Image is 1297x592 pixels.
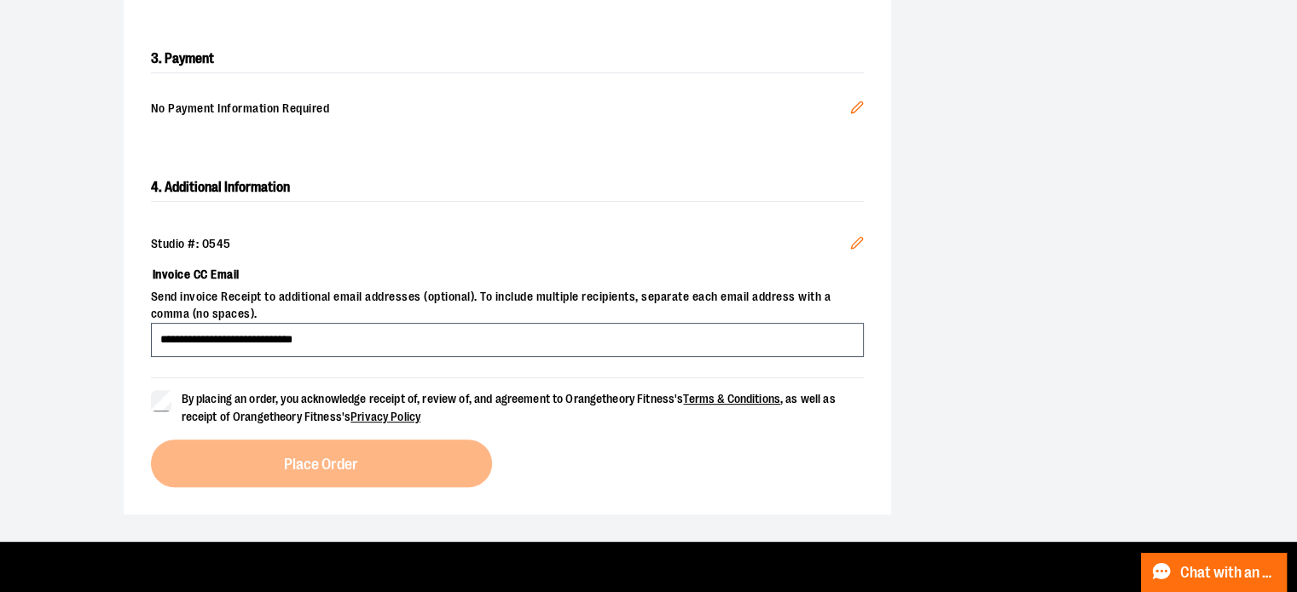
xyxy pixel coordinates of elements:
a: Privacy Policy [350,410,420,423]
span: Chat with an Expert [1180,565,1277,581]
a: Terms & Conditions [683,392,780,405]
button: Chat with an Expert [1141,553,1288,592]
span: Send invoice Receipt to additional email addresses (optional). To include multiple recipients, se... [151,289,864,323]
label: Invoice CC Email [151,260,864,289]
span: No Payment Information Required [151,101,850,119]
h2: 3. Payment [151,45,864,73]
h2: 4. Additional Information [151,174,864,202]
div: Studio #: 0545 [151,236,864,253]
button: Edit [837,222,877,268]
span: By placing an order, you acknowledge receipt of, review of, and agreement to Orangetheory Fitness... [182,392,836,423]
button: Edit [837,87,877,133]
input: By placing an order, you acknowledge receipt of, review of, and agreement to Orangetheory Fitness... [151,390,171,411]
